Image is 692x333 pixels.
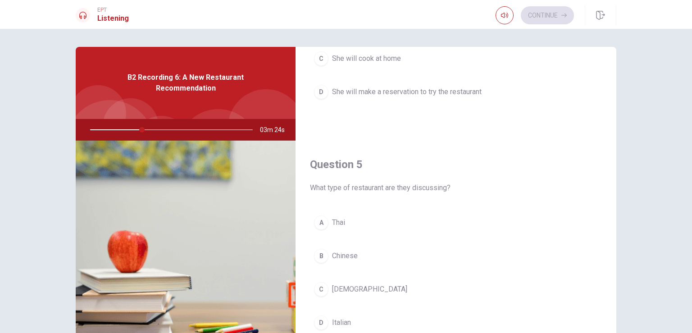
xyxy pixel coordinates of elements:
span: 03m 24s [260,119,292,141]
span: [DEMOGRAPHIC_DATA] [332,284,407,295]
div: C [314,282,328,297]
div: A [314,215,328,230]
span: EPT [97,7,129,13]
button: AThai [310,211,602,234]
button: C[DEMOGRAPHIC_DATA] [310,278,602,301]
span: Thai [332,217,345,228]
span: B2 Recording 6: A New Restaurant Recommendation [105,72,266,94]
button: DShe will make a reservation to try the restaurant [310,81,602,103]
span: Italian [332,317,351,328]
div: D [314,315,328,330]
span: She will make a reservation to try the restaurant [332,87,482,97]
span: What type of restaurant are they discussing? [310,182,602,193]
div: D [314,85,328,99]
button: CShe will cook at home [310,47,602,70]
button: BChinese [310,245,602,267]
div: B [314,249,328,263]
h1: Listening [97,13,129,24]
span: She will cook at home [332,53,401,64]
h4: Question 5 [310,157,602,172]
div: C [314,51,328,66]
span: Chinese [332,251,358,261]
